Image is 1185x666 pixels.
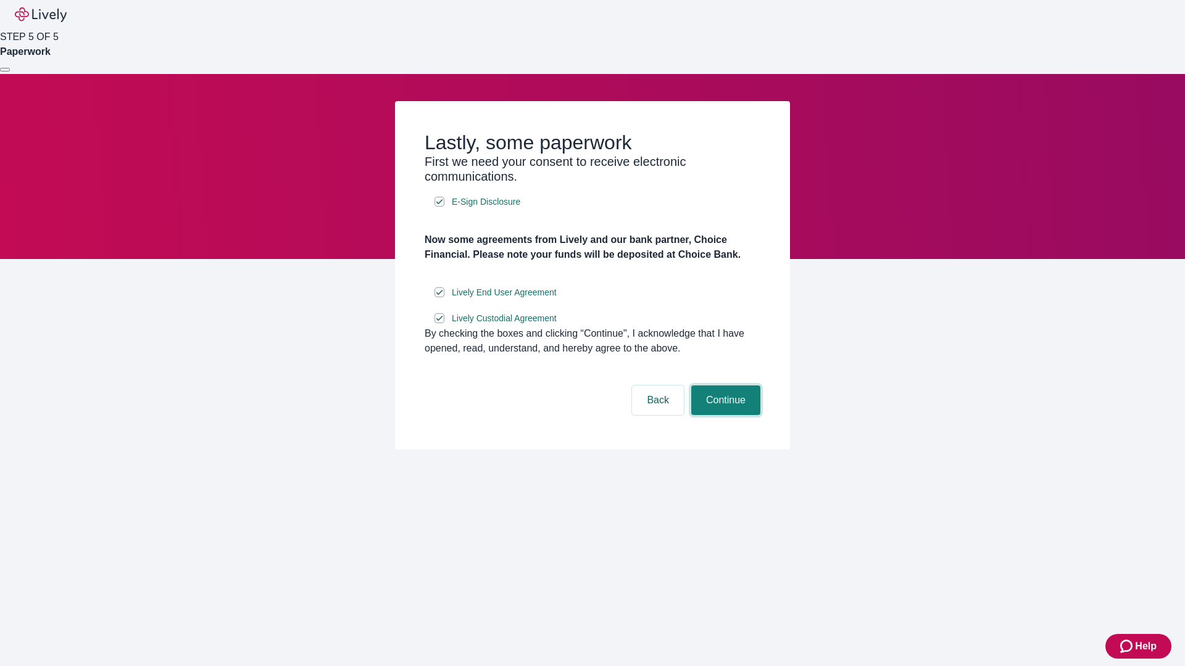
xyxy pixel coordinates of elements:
div: By checking the boxes and clicking “Continue", I acknowledge that I have opened, read, understand... [425,326,760,356]
span: Lively Custodial Agreement [452,312,557,325]
h3: First we need your consent to receive electronic communications. [425,154,760,184]
h4: Now some agreements from Lively and our bank partner, Choice Financial. Please note your funds wi... [425,232,760,262]
span: Help [1135,639,1157,654]
a: e-sign disclosure document [449,285,559,300]
svg: Zendesk support icon [1120,639,1135,654]
span: E-Sign Disclosure [452,195,520,208]
a: e-sign disclosure document [449,311,559,326]
button: Continue [691,385,760,415]
h2: Lastly, some paperwork [425,131,760,154]
button: Back [632,385,684,415]
span: Lively End User Agreement [452,286,557,299]
img: Lively [15,7,67,22]
button: Zendesk support iconHelp [1105,634,1171,659]
a: e-sign disclosure document [449,194,523,210]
